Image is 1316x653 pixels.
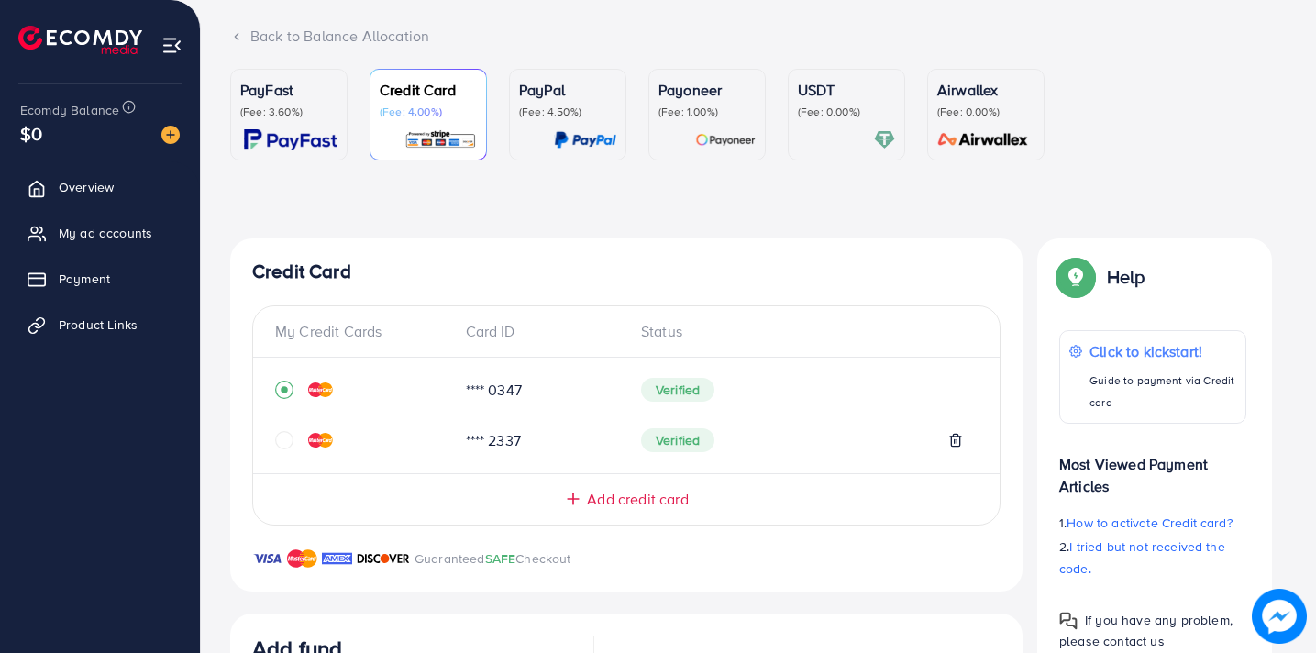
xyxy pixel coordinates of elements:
[14,260,186,297] a: Payment
[1089,370,1236,414] p: Guide to payment via Credit card
[230,26,1287,47] div: Back to Balance Allocation
[14,169,186,205] a: Overview
[244,129,337,150] img: card
[240,79,337,101] p: PayFast
[641,428,714,452] span: Verified
[798,79,895,101] p: USDT
[1059,512,1246,534] p: 1.
[20,101,119,119] span: Ecomdy Balance
[18,26,142,54] img: logo
[59,315,138,334] span: Product Links
[240,105,337,119] p: (Fee: 3.60%)
[357,548,410,570] img: brand
[275,321,451,342] div: My Credit Cards
[1255,592,1304,641] img: image
[874,129,895,150] img: card
[1059,260,1092,293] img: Popup guide
[275,381,293,399] svg: record circle
[252,548,282,570] img: brand
[1059,536,1246,580] p: 2.
[695,129,756,150] img: card
[519,79,616,101] p: PayPal
[322,548,352,570] img: brand
[59,178,114,196] span: Overview
[20,120,42,147] span: $0
[380,105,477,119] p: (Fee: 4.00%)
[641,378,714,402] span: Verified
[1067,514,1232,532] span: How to activate Credit card?
[1059,612,1078,630] img: Popup guide
[587,489,688,510] span: Add credit card
[1089,340,1236,362] p: Click to kickstart!
[626,321,978,342] div: Status
[1059,438,1246,497] p: Most Viewed Payment Articles
[554,129,616,150] img: card
[519,105,616,119] p: (Fee: 4.50%)
[937,105,1034,119] p: (Fee: 0.00%)
[937,79,1034,101] p: Airwallex
[380,79,477,101] p: Credit Card
[485,549,516,568] span: SAFE
[932,129,1034,150] img: card
[308,433,333,448] img: credit
[161,35,182,56] img: menu
[59,270,110,288] span: Payment
[451,321,627,342] div: Card ID
[798,105,895,119] p: (Fee: 0.00%)
[14,306,186,343] a: Product Links
[415,548,571,570] p: Guaranteed Checkout
[287,548,317,570] img: brand
[404,129,477,150] img: card
[275,431,293,449] svg: circle
[252,260,1001,283] h4: Credit Card
[59,224,152,242] span: My ad accounts
[1059,537,1225,578] span: I tried but not received the code.
[1107,266,1145,288] p: Help
[658,79,756,101] p: Payoneer
[161,126,180,144] img: image
[14,215,186,251] a: My ad accounts
[658,105,756,119] p: (Fee: 1.00%)
[308,382,333,397] img: credit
